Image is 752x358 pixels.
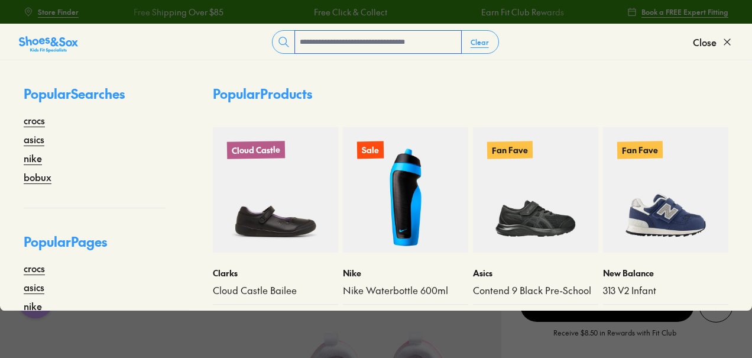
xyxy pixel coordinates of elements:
[357,141,384,159] p: Sale
[24,132,44,146] a: asics
[473,127,598,253] a: Fan Fave
[693,29,733,55] button: Close
[213,84,312,104] p: Popular Products
[44,17,91,29] h3: Shoes
[9,14,236,73] div: Message from Shoes. Struggling to find the right size? Let me know if I can help!
[24,280,44,294] a: asics
[24,232,166,261] p: Popular Pages
[213,267,338,279] p: Clarks
[21,37,225,73] div: Struggling to find the right size? Let me know if I can help!
[9,2,236,115] div: Campaign message
[603,284,728,297] a: 313 V2 Infant
[487,141,533,159] p: Fan Fave
[227,141,285,159] p: Cloud Castle
[24,84,166,113] p: Popular Searches
[461,31,498,53] button: Clear
[6,4,41,40] button: Gorgias live chat
[312,6,385,18] a: Free Click & Collect
[617,141,663,159] p: Fan Fave
[479,6,562,18] a: Earn Fit Club Rewards
[24,299,42,313] a: nike
[24,261,45,275] a: crocs
[213,284,338,297] a: Cloud Castle Bailee
[627,1,728,22] a: Book a FREE Expert Fitting
[24,170,51,184] a: bobux
[21,14,40,33] img: Shoes logo
[603,267,728,279] p: New Balance
[24,1,79,22] a: Store Finder
[208,15,225,31] button: Dismiss campaign
[641,7,728,17] span: Book a FREE Expert Fitting
[343,267,468,279] p: Nike
[19,35,78,54] img: SNS_Logo_Responsive.svg
[343,127,468,253] a: Sale
[24,113,45,127] a: crocs
[553,327,676,349] p: Receive $8.50 in Rewards with Fit Club
[343,284,468,297] a: Nike Waterbottle 600ml
[21,78,225,104] div: Reply to the campaigns
[19,33,78,51] a: Shoes &amp; Sox
[132,6,222,18] a: Free Shipping Over $85
[38,7,79,17] span: Store Finder
[213,127,338,253] a: Cloud Castle
[24,151,42,165] a: nike
[473,267,598,279] p: Asics
[603,127,728,253] a: Fan Fave
[473,284,598,297] a: Contend 9 Black Pre-School
[693,35,717,49] span: Close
